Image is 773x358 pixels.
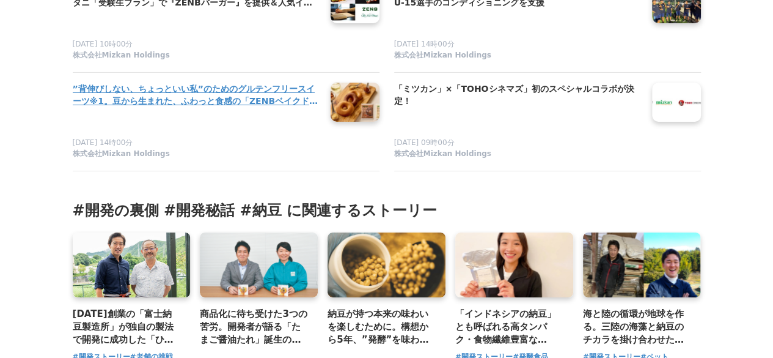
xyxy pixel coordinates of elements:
a: 株式会社Mizkan Holdings [73,50,321,62]
span: [DATE] 14時00分 [394,40,455,48]
a: [DATE]創業の「富士納豆製造所」が独自の製法で開発に成功した「ひきわり納豆」。三世代にわたる開発の物語 [73,307,181,347]
span: 株式会社Mizkan Holdings [73,50,170,61]
h3: #開発の裏側 #開発秘話 #納豆 に関連するストーリー [73,201,701,220]
span: 株式会社Mizkan Holdings [73,149,170,159]
a: 納豆が持つ本来の味わいを楽しむために。構想から5年、”発酵”を味わう「SOYRESS」の誕生秘話。 [328,307,436,347]
a: 株式会社Mizkan Holdings [73,149,321,161]
a: 「ミツカン」×「TOHOシネマズ」初のスペシャルコラボが決定！ [394,83,642,108]
a: 「インドネシアの納豆」とも呼ばれる高タンパク・食物繊維豊富な「nattojanese（ナットージャネーゼ）」の開発ストーリー [455,307,563,347]
span: [DATE] 09時00分 [394,138,455,147]
a: 海と陸の循環が地球を作る。三陸の海藻と納豆のチカラを掛け合わせたペットサプリ「シーランドアース」の開発ストーリー [583,307,691,347]
a: 株式会社Mizkan Holdings [394,50,642,62]
a: ”背伸びしない、ちょっといい私”のためのグルテンフリースイーツ※1。豆から生まれた、ふわっと食感の「ZENBベイクド ドーナツ」を新発売 [73,83,321,108]
span: 株式会社Mizkan Holdings [394,50,491,61]
span: 株式会社Mizkan Holdings [394,149,491,159]
a: 株式会社Mizkan Holdings [394,149,642,161]
a: 商品化に待ち受けた3つの苦労。開発者が語る「たまご醤油たれ」誕生の裏側とは [200,307,308,347]
span: [DATE] 14時00分 [73,138,133,147]
span: [DATE] 10時00分 [73,40,133,48]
